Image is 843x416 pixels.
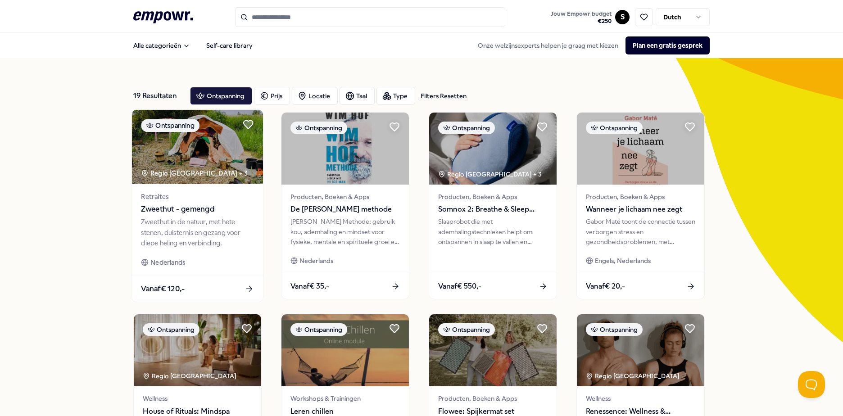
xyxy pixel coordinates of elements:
div: Gabor Maté toont de connectie tussen verborgen stress en gezondheidsproblemen, met wetenschappeli... [586,217,695,247]
img: package image [134,314,261,386]
div: Ontspanning [290,323,347,336]
input: Search for products, categories or subcategories [235,7,505,27]
div: 19 Resultaten [133,87,183,105]
span: € 250 [551,18,612,25]
span: Producten, Boeken & Apps [438,192,548,202]
button: Taal [340,87,375,105]
img: package image [429,314,557,386]
span: Jouw Empowr budget [551,10,612,18]
div: Regio [GEOGRAPHIC_DATA] + 3 [438,169,542,179]
div: Ontspanning [141,119,199,132]
div: Onze welzijnsexperts helpen je graag met kiezen [471,36,710,54]
span: Producten, Boeken & Apps [290,192,400,202]
span: Somnox 2: Breathe & Sleep Robot [438,203,548,215]
span: Engels, Nederlands [595,256,651,266]
img: package image [281,314,409,386]
span: Nederlands [299,256,333,266]
img: package image [577,113,704,185]
div: Zweethut in de natuur, met hete stenen, duisternis en gezang voor diepe heling en verbinding. [141,217,254,248]
span: Vanaf € 550,- [438,280,481,292]
span: De [PERSON_NAME] methode [290,203,400,215]
button: Locatie [292,87,338,105]
img: package image [132,110,263,184]
img: package image [577,314,704,386]
div: Ontspanning [438,122,495,134]
div: Regio [GEOGRAPHIC_DATA] + 3 [141,168,248,178]
div: [PERSON_NAME] Methode: gebruik kou, ademhaling en mindset voor fysieke, mentale en spirituele gro... [290,217,400,247]
a: package imageOntspanningRegio [GEOGRAPHIC_DATA] + 3RetraitesZweethut - gemengdZweethut in de natu... [131,109,264,303]
a: package imageOntspanningProducten, Boeken & AppsWanneer je lichaam nee zegtGabor Maté toont de co... [576,112,705,299]
div: Ontspanning [143,323,199,336]
a: Self-care library [199,36,260,54]
div: Slaaprobot die met ademhalingstechnieken helpt om ontspannen in slaap te vallen en verfrist wakke... [438,217,548,247]
span: Vanaf € 35,- [290,280,329,292]
div: Regio [GEOGRAPHIC_DATA] [586,371,681,381]
div: Ontspanning [586,323,643,336]
button: Plan een gratis gesprek [625,36,710,54]
img: package image [429,113,557,185]
span: Retraites [141,191,254,202]
button: Prijs [254,87,290,105]
button: Type [376,87,415,105]
div: Ontspanning [438,323,495,336]
nav: Main [126,36,260,54]
div: Ontspanning [290,122,347,134]
span: Vanaf € 120,- [141,283,185,294]
div: Filters Resetten [421,91,467,101]
span: Vanaf € 20,- [586,280,625,292]
button: Jouw Empowr budget€250 [549,9,613,27]
button: Alle categorieën [126,36,197,54]
span: Nederlands [150,257,185,267]
span: Producten, Boeken & Apps [586,192,695,202]
button: Ontspanning [190,87,252,105]
span: Workshops & Trainingen [290,393,400,403]
span: Zweethut - gemengd [141,203,254,215]
span: Wellness [143,393,252,403]
button: S [615,10,630,24]
span: Producten, Boeken & Apps [438,393,548,403]
span: Wanneer je lichaam nee zegt [586,203,695,215]
a: package imageOntspanningRegio [GEOGRAPHIC_DATA] + 3Producten, Boeken & AppsSomnox 2: Breathe & Sl... [429,112,557,299]
div: Ontspanning [586,122,643,134]
img: package image [281,113,409,185]
a: Jouw Empowr budget€250 [547,8,615,27]
a: package imageOntspanningProducten, Boeken & AppsDe [PERSON_NAME] methode[PERSON_NAME] Methode: ge... [281,112,409,299]
iframe: Help Scout Beacon - Open [798,371,825,398]
span: Wellness [586,393,695,403]
div: Regio [GEOGRAPHIC_DATA] [143,371,238,381]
